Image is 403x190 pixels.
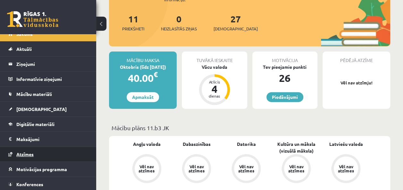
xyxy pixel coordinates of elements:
[8,162,88,177] a: Motivācijas programma
[182,64,247,106] a: Vācu valoda Atlicis 4 dienas
[337,164,355,173] div: Vēl nav atzīmes
[222,154,271,184] a: Vēl nav atzīmes
[214,13,258,32] a: 27[DEMOGRAPHIC_DATA]
[287,164,305,173] div: Vēl nav atzīmes
[122,13,144,32] a: 11Priekšmeti
[109,51,177,64] div: Mācību maksa
[8,87,88,101] a: Mācību materiāli
[8,102,88,116] a: [DEMOGRAPHIC_DATA]
[16,166,67,172] span: Motivācijas programma
[16,121,55,127] span: Digitālie materiāli
[8,42,88,56] a: Aktuāli
[127,92,159,102] a: Apmaksāt
[323,51,390,64] div: Pēdējā atzīme
[188,164,206,173] div: Vēl nav atzīmes
[252,51,317,64] div: Motivācija
[161,26,197,32] span: Neizlasītās ziņas
[16,46,32,52] span: Aktuāli
[16,72,88,86] legend: Informatīvie ziņojumi
[16,57,88,71] legend: Ziņojumi
[16,106,67,112] span: [DEMOGRAPHIC_DATA]
[154,70,158,79] span: €
[237,164,255,173] div: Vēl nav atzīmes
[252,64,317,70] div: Tev pieejamie punkti
[237,141,256,147] a: Datorika
[329,141,363,147] a: Latviešu valoda
[8,147,88,162] a: Atzīmes
[8,72,88,86] a: Informatīvie ziņojumi
[8,117,88,131] a: Digitālie materiāli
[271,141,321,154] a: Kultūra un māksla (vizuālā māksla)
[205,80,224,84] div: Atlicis
[182,64,247,70] div: Vācu valoda
[133,141,161,147] a: Angļu valoda
[16,91,52,97] span: Mācību materiāli
[205,84,224,94] div: 4
[8,57,88,71] a: Ziņojumi
[122,154,172,184] a: Vēl nav atzīmes
[266,92,303,102] a: Piedāvājumi
[8,132,88,146] a: Maksājumi
[321,154,371,184] a: Vēl nav atzīmes
[122,26,144,32] span: Priekšmeti
[16,151,34,157] span: Atzīmes
[16,132,88,146] legend: Maksājumi
[7,11,58,27] a: Rīgas 1. Tālmācības vidusskola
[326,80,387,86] p: Vēl nav atzīmju!
[112,123,388,132] p: Mācību plāns 11.b3 JK
[109,64,177,70] div: Oktobris (līdz [DATE])
[161,13,197,32] a: 0Neizlasītās ziņas
[109,70,177,86] div: 40.00
[214,26,258,32] span: [DEMOGRAPHIC_DATA]
[271,154,321,184] a: Vēl nav atzīmes
[172,154,221,184] a: Vēl nav atzīmes
[183,141,211,147] a: Dabaszinības
[138,164,156,173] div: Vēl nav atzīmes
[16,181,43,187] span: Konferences
[205,94,224,98] div: dienas
[182,51,247,64] div: Tuvākā ieskaite
[252,70,317,86] div: 26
